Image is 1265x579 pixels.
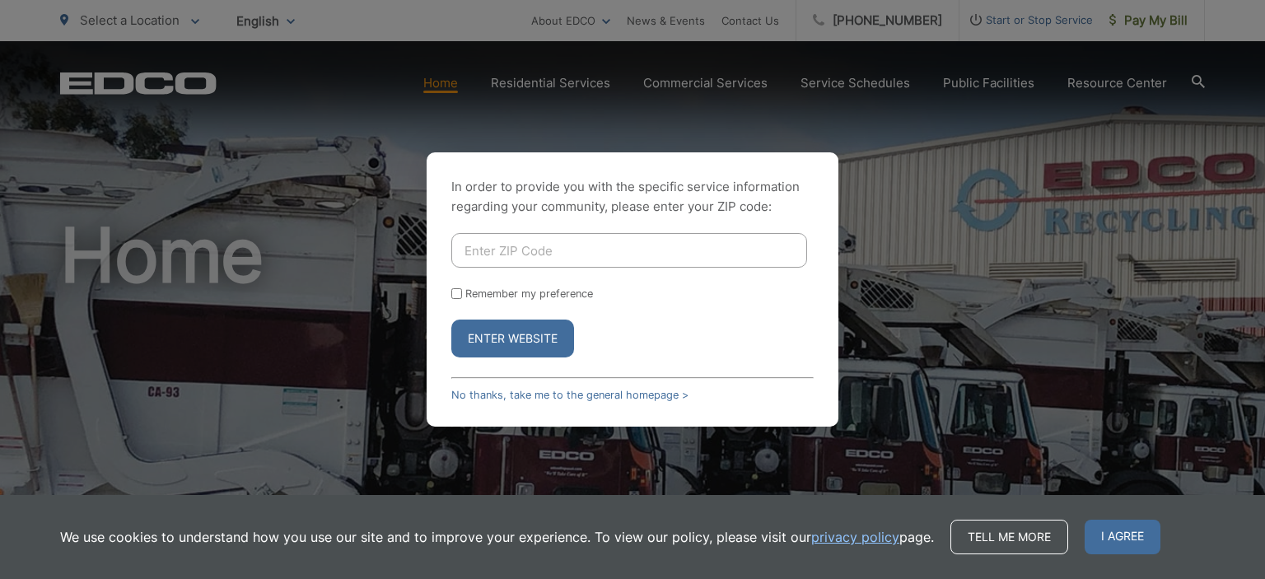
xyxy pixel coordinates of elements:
input: Enter ZIP Code [451,233,807,268]
a: No thanks, take me to the general homepage > [451,389,689,401]
a: privacy policy [811,527,899,547]
button: Enter Website [451,320,574,357]
span: I agree [1085,520,1160,554]
a: Tell me more [950,520,1068,554]
p: In order to provide you with the specific service information regarding your community, please en... [451,177,814,217]
p: We use cookies to understand how you use our site and to improve your experience. To view our pol... [60,527,934,547]
label: Remember my preference [465,287,593,300]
